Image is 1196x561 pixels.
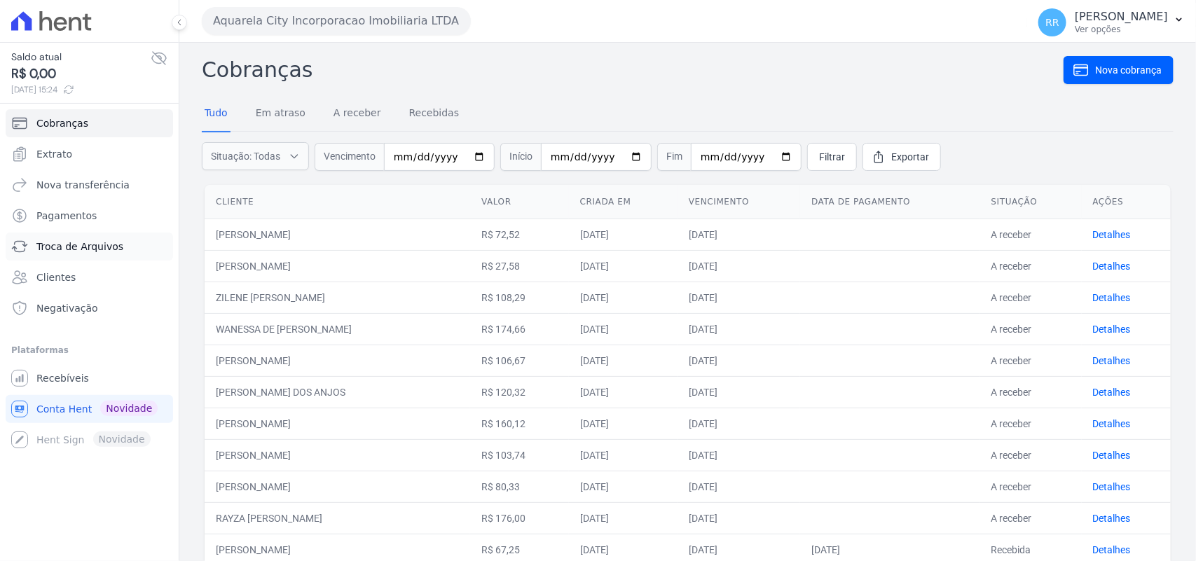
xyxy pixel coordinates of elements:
td: R$ 176,00 [470,502,569,534]
td: [DATE] [569,471,678,502]
td: [DATE] [678,408,800,439]
td: R$ 120,32 [470,376,569,408]
th: Ações [1082,185,1171,219]
a: Nova cobrança [1064,56,1174,84]
td: [PERSON_NAME] [205,345,470,376]
td: A receber [980,282,1082,313]
span: Pagamentos [36,209,97,223]
a: Recebidas [406,96,462,132]
a: Nova transferência [6,171,173,199]
a: Troca de Arquivos [6,233,173,261]
td: A receber [980,250,1082,282]
td: R$ 174,66 [470,313,569,345]
td: ZILENE [PERSON_NAME] [205,282,470,313]
th: Situação [980,185,1082,219]
a: Detalhes [1093,292,1131,303]
th: Valor [470,185,569,219]
span: Nova cobrança [1095,63,1162,77]
td: A receber [980,313,1082,345]
td: [DATE] [678,282,800,313]
p: [PERSON_NAME] [1075,10,1168,24]
th: Vencimento [678,185,800,219]
th: Cliente [205,185,470,219]
th: Data de pagamento [800,185,980,219]
td: [PERSON_NAME] [205,439,470,471]
a: Clientes [6,263,173,291]
a: Recebíveis [6,364,173,392]
td: [PERSON_NAME] [205,471,470,502]
span: R$ 0,00 [11,64,151,83]
p: Ver opções [1075,24,1168,35]
span: Nova transferência [36,178,130,192]
button: Situação: Todas [202,142,309,170]
a: Detalhes [1093,261,1131,272]
span: Recebíveis [36,371,89,385]
span: Novidade [100,401,158,416]
td: RAYZA [PERSON_NAME] [205,502,470,534]
span: RR [1045,18,1059,27]
td: [PERSON_NAME] DOS ANJOS [205,376,470,408]
td: [DATE] [678,502,800,534]
td: [DATE] [678,345,800,376]
th: Criada em [569,185,678,219]
span: Saldo atual [11,50,151,64]
td: R$ 103,74 [470,439,569,471]
a: Tudo [202,96,231,132]
a: Detalhes [1093,513,1131,524]
span: Exportar [891,150,929,164]
span: Filtrar [819,150,845,164]
a: Detalhes [1093,324,1131,335]
td: A receber [980,471,1082,502]
td: [DATE] [678,376,800,408]
td: [DATE] [569,345,678,376]
nav: Sidebar [11,109,167,454]
button: Aquarela City Incorporacao Imobiliaria LTDA [202,7,471,35]
td: R$ 160,12 [470,408,569,439]
a: Extrato [6,140,173,168]
td: [DATE] [569,219,678,250]
h2: Cobranças [202,54,1064,85]
td: [PERSON_NAME] [205,408,470,439]
a: Exportar [862,143,941,171]
span: Cobranças [36,116,88,130]
a: Em atraso [253,96,308,132]
td: [DATE] [569,282,678,313]
span: Fim [657,143,691,171]
span: Extrato [36,147,72,161]
span: [DATE] 15:24 [11,83,151,96]
span: Troca de Arquivos [36,240,123,254]
td: WANESSA DE [PERSON_NAME] [205,313,470,345]
td: A receber [980,439,1082,471]
span: Negativação [36,301,98,315]
td: A receber [980,502,1082,534]
div: Plataformas [11,342,167,359]
a: Conta Hent Novidade [6,395,173,423]
td: R$ 72,52 [470,219,569,250]
td: A receber [980,376,1082,408]
td: [DATE] [678,313,800,345]
td: [DATE] [569,439,678,471]
a: Detalhes [1093,418,1131,429]
td: [DATE] [678,250,800,282]
a: Detalhes [1093,387,1131,398]
a: A receber [331,96,384,132]
span: Conta Hent [36,402,92,416]
td: [DATE] [678,219,800,250]
td: A receber [980,408,1082,439]
a: Detalhes [1093,481,1131,492]
a: Detalhes [1093,355,1131,366]
span: Início [500,143,541,171]
td: [DATE] [569,376,678,408]
td: R$ 108,29 [470,282,569,313]
a: Negativação [6,294,173,322]
td: R$ 106,67 [470,345,569,376]
a: Detalhes [1093,229,1131,240]
span: Situação: Todas [211,149,280,163]
button: RR [PERSON_NAME] Ver opções [1027,3,1196,42]
td: [DATE] [569,502,678,534]
td: A receber [980,219,1082,250]
a: Cobranças [6,109,173,137]
td: [DATE] [678,471,800,502]
td: [DATE] [569,313,678,345]
td: [DATE] [678,439,800,471]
